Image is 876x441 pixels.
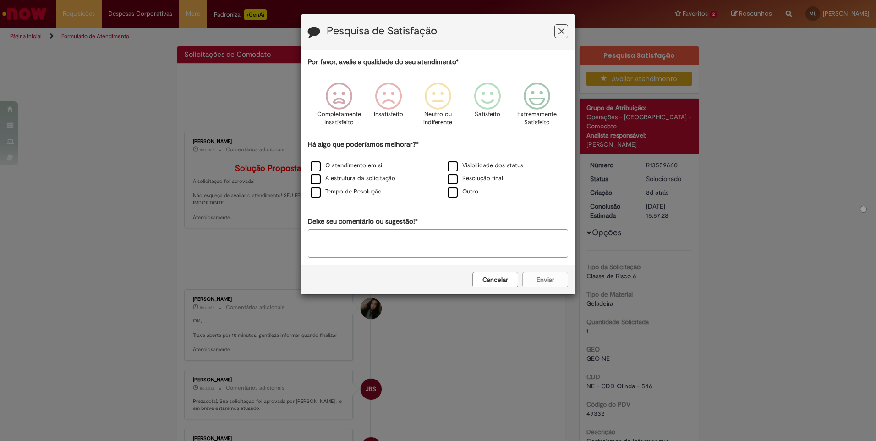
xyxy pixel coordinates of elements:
[415,76,461,138] div: Neutro ou indiferente
[472,272,518,287] button: Cancelar
[365,76,412,138] div: Insatisfeito
[374,110,403,119] p: Insatisfeito
[308,57,459,67] label: Por favor, avalie a qualidade do seu atendimento*
[860,206,866,213] img: hide.svg
[475,110,500,119] p: Satisfeito
[448,187,478,196] label: Outro
[327,25,437,37] label: Pesquisa de Satisfação
[308,217,418,226] label: Deixe seu comentário ou sugestão!*
[448,161,523,170] label: Visibilidade dos status
[308,140,568,199] div: Há algo que poderíamos melhorar?*
[311,174,395,183] label: A estrutura da solicitação
[514,76,560,138] div: Extremamente Satisfeito
[422,110,454,127] p: Neutro ou indiferente
[315,76,362,138] div: Completamente Insatisfeito
[311,187,382,196] label: Tempo de Resolução
[517,110,557,127] p: Extremamente Satisfeito
[464,76,511,138] div: Satisfeito
[311,161,382,170] label: O atendimento em si
[317,110,361,127] p: Completamente Insatisfeito
[448,174,503,183] label: Resolução final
